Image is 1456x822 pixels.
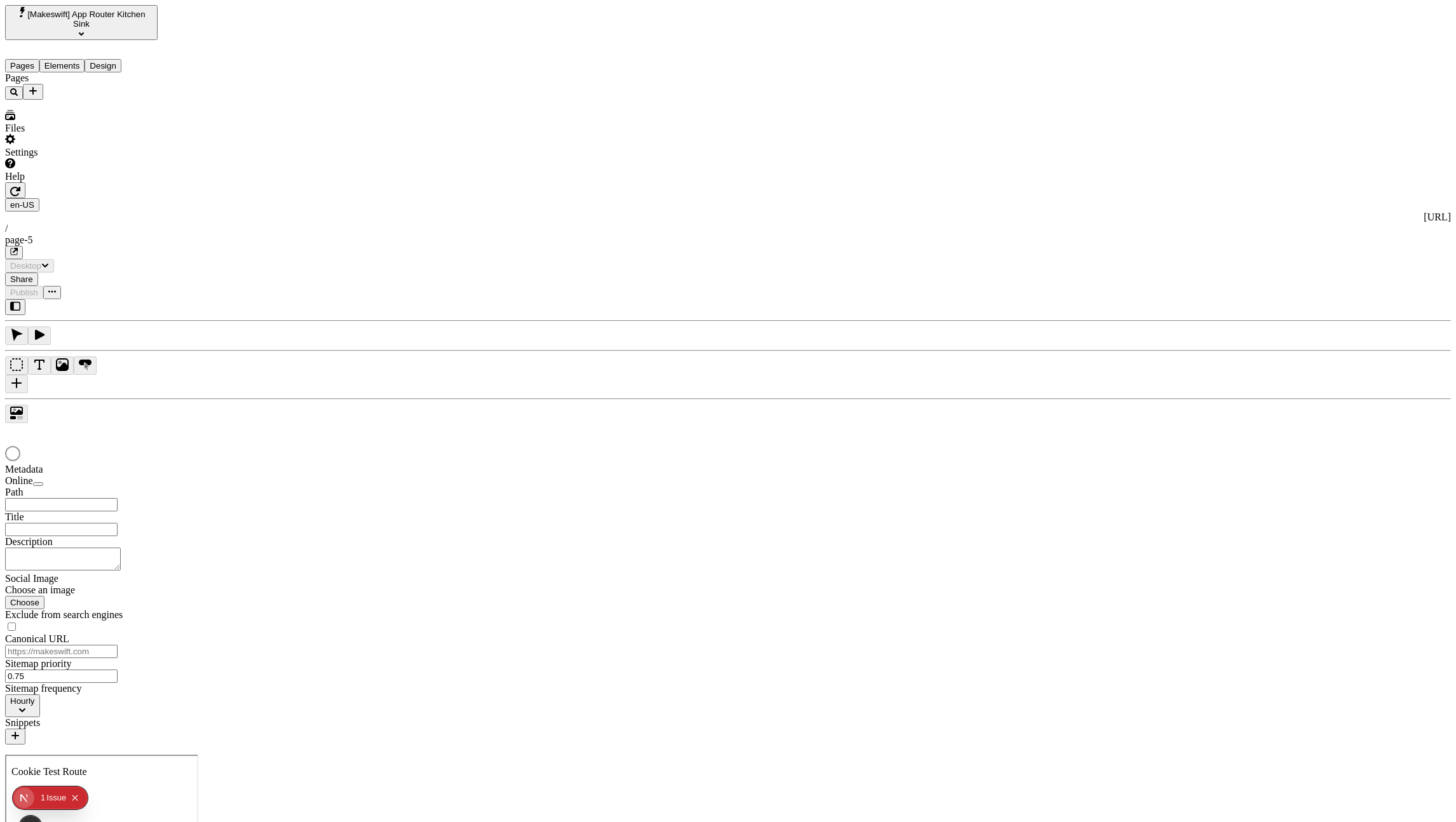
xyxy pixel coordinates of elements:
span: Desktop [10,261,41,271]
button: Desktop [5,259,54,273]
span: Canonical URL [5,633,69,644]
button: Choose [5,596,44,609]
div: Metadata [5,464,158,475]
div: Pages [5,72,158,84]
button: Add new [23,84,43,100]
span: Path [5,487,23,497]
div: page-5 [5,234,1451,246]
span: Description [5,536,53,547]
span: Choose [10,598,39,607]
div: / [5,223,1451,234]
span: Sitemap priority [5,658,71,669]
button: Text [28,356,51,375]
span: Title [5,511,24,522]
button: Hourly [5,694,40,717]
button: Image [51,356,74,375]
button: Box [5,356,28,375]
div: [URL] [5,212,1451,223]
span: Hourly [10,696,35,706]
span: Share [10,274,33,284]
div: Snippets [5,717,158,729]
div: Settings [5,147,158,158]
span: en-US [10,200,34,210]
div: Help [5,171,158,182]
span: Online [5,475,33,486]
input: https://makeswift.com [5,645,118,658]
button: Button [74,356,97,375]
button: Elements [39,59,85,72]
button: Pages [5,59,39,72]
span: [Makeswift] App Router Kitchen Sink [27,10,145,29]
button: Select site [5,5,158,40]
span: Exclude from search engines [5,609,123,620]
button: Open locale picker [5,198,39,212]
span: Sitemap frequency [5,683,81,694]
div: Files [5,123,158,134]
button: Publish [5,286,43,299]
div: Choose an image [5,584,158,596]
button: Share [5,273,38,286]
span: Social Image [5,573,58,584]
button: Design [85,59,121,72]
span: Publish [10,288,38,297]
